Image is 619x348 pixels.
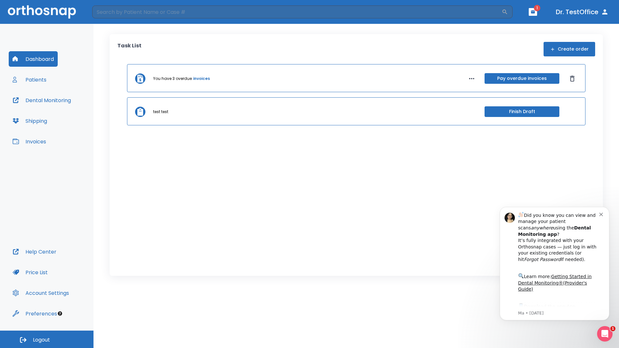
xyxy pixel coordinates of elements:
[9,92,75,108] button: Dental Monitoring
[9,285,73,301] button: Account Settings
[553,6,611,18] button: Dr. TestOffice
[485,106,559,117] button: Finish Draft
[57,311,63,316] div: Tooltip anchor
[9,72,50,87] button: Patients
[610,326,615,331] span: 1
[534,5,540,11] span: 1
[33,336,50,343] span: Logout
[8,5,76,18] img: Orthosnap
[92,5,502,18] input: Search by Patient Name or Case #
[9,113,51,129] button: Shipping
[597,326,613,342] iframe: Intercom live chat
[193,76,210,82] a: invoices
[9,265,52,280] button: Price List
[567,73,577,84] button: Dismiss
[153,109,168,115] p: test test
[9,51,58,67] button: Dashboard
[485,73,559,84] button: Pay overdue invoices
[9,244,60,259] button: Help Center
[544,42,595,56] button: Create order
[9,134,50,149] button: Invoices
[490,199,619,345] iframe: Intercom notifications message
[117,42,142,56] p: Task List
[9,306,61,321] button: Preferences
[153,76,192,82] p: You have 3 overdue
